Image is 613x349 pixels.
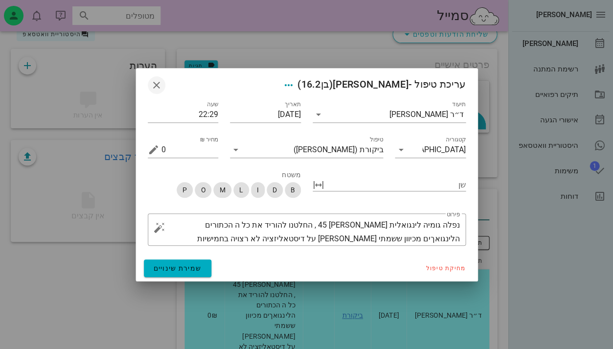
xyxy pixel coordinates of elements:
[369,136,383,143] label: טיפול
[239,182,243,198] span: L
[452,101,466,108] label: תיעוד
[272,182,276,198] span: D
[290,182,295,198] span: B
[144,259,212,277] button: שמירת שינויים
[422,261,470,275] button: מחיקת טיפול
[445,136,465,143] label: קטגוריה
[426,265,466,272] span: מחיקת טיפול
[294,145,358,154] span: ([PERSON_NAME])
[360,145,383,154] span: ביקורת
[200,136,219,143] label: מחיר ₪
[154,264,202,272] span: שמירת שינויים
[301,78,320,90] span: 16.2
[207,101,218,108] label: שעה
[280,76,466,94] span: עריכת טיפול -
[182,182,187,198] span: P
[285,101,301,108] label: תאריך
[219,182,225,198] span: M
[297,78,333,90] span: (בן )
[313,107,466,122] div: תיעודד״ר [PERSON_NAME]
[282,171,300,179] span: משטח
[148,144,159,156] button: מחיר ₪ appended action
[446,210,460,218] label: פירוט
[201,182,205,198] span: O
[256,182,258,198] span: I
[389,110,464,119] div: ד״ר [PERSON_NAME]
[333,78,408,90] span: [PERSON_NAME]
